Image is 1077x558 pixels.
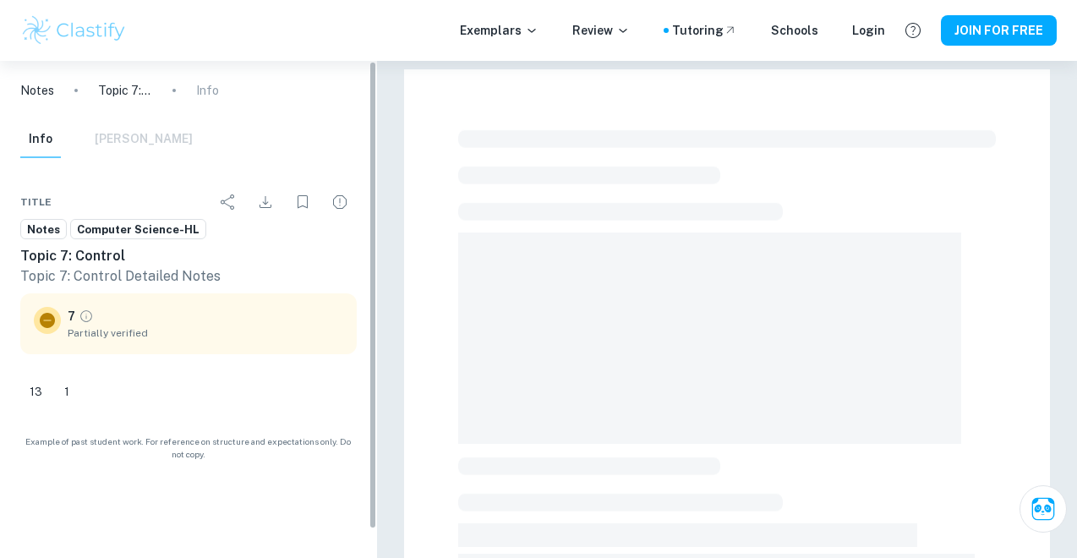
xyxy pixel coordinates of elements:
span: 13 [20,384,52,401]
p: Review [572,21,630,40]
p: Exemplars [460,21,538,40]
button: JOIN FOR FREE [941,15,1057,46]
p: 7 [68,307,75,325]
div: Bookmark [286,185,320,219]
a: Grade partially verified [79,309,94,324]
h6: Topic 7: Control [20,246,357,266]
div: Report issue [323,185,357,219]
span: Notes [21,222,66,238]
span: Computer Science-HL [71,222,205,238]
span: Title [20,194,52,210]
button: Ask Clai [1020,485,1067,533]
button: Info [20,121,61,158]
p: Info [196,81,219,100]
div: Share [211,185,245,219]
div: Like [20,378,52,405]
a: Schools [771,21,818,40]
div: Dislike [55,378,79,405]
a: Login [852,21,885,40]
img: Clastify logo [20,14,128,47]
a: Tutoring [672,21,737,40]
a: Computer Science-HL [70,219,206,240]
a: Notes [20,219,67,240]
span: 1 [55,384,79,401]
button: Help and Feedback [899,16,927,45]
div: Download [249,185,282,219]
span: Example of past student work. For reference on structure and expectations only. Do not copy. [20,435,357,461]
p: Topic 7: Control [98,81,152,100]
span: Partially verified [68,325,343,341]
p: Topic 7: Control Detailed Notes [20,266,357,287]
a: Notes [20,81,54,100]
